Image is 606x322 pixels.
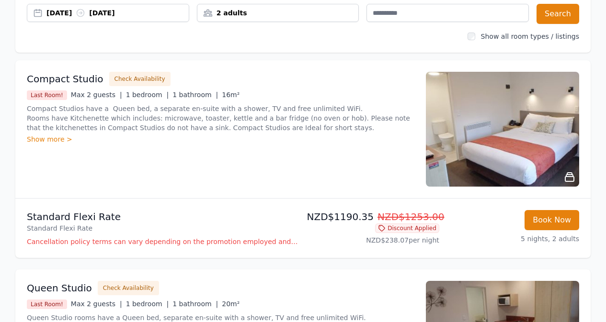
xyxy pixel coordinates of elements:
[71,91,122,99] span: Max 2 guests |
[447,234,579,244] p: 5 nights, 2 adults
[27,223,299,233] p: Standard Flexi Rate
[126,91,169,99] span: 1 bedroom |
[109,72,171,86] button: Check Availability
[27,300,67,309] span: Last Room!
[307,210,439,223] p: NZD$1190.35
[27,134,414,144] div: Show more >
[525,210,579,230] button: Book Now
[222,91,240,99] span: 16m²
[172,300,218,308] span: 1 bathroom |
[126,300,169,308] span: 1 bedroom |
[27,281,92,295] h3: Queen Studio
[377,211,445,222] span: NZD$1253.00
[27,210,299,223] p: Standard Flexi Rate
[375,223,439,233] span: Discount Applied
[46,8,189,18] div: [DATE] [DATE]
[222,300,240,308] span: 20m²
[27,104,414,133] p: Compact Studios have a Queen bed, a separate en-suite with a shower, TV and free unlimited WiFi. ...
[27,237,299,246] p: Cancellation policy terms can vary depending on the promotion employed and the time of stay of th...
[27,90,67,100] span: Last Room!
[307,235,439,245] p: NZD$238.07 per night
[27,72,103,86] h3: Compact Studio
[172,91,218,99] span: 1 bathroom |
[481,33,579,40] label: Show all room types / listings
[537,4,579,24] button: Search
[98,281,159,295] button: Check Availability
[71,300,122,308] span: Max 2 guests |
[197,8,359,18] div: 2 adults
